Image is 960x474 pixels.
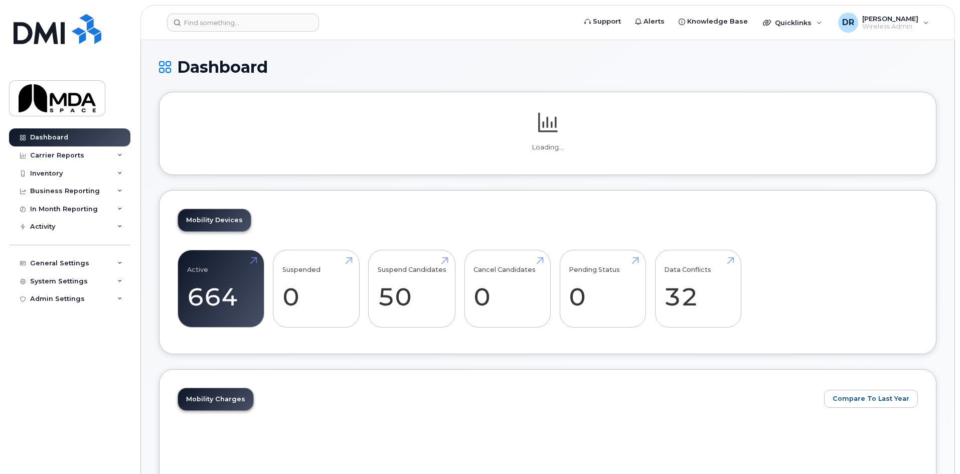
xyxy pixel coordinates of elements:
a: Mobility Charges [178,388,253,410]
h1: Dashboard [159,58,936,76]
a: Pending Status 0 [569,256,636,322]
p: Loading... [178,143,918,152]
a: Suspended 0 [282,256,350,322]
a: Data Conflicts 32 [664,256,732,322]
a: Mobility Devices [178,209,251,231]
span: Compare To Last Year [833,394,909,403]
a: Cancel Candidates 0 [473,256,541,322]
a: Active 664 [187,256,255,322]
a: Suspend Candidates 50 [378,256,446,322]
button: Compare To Last Year [824,390,918,408]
